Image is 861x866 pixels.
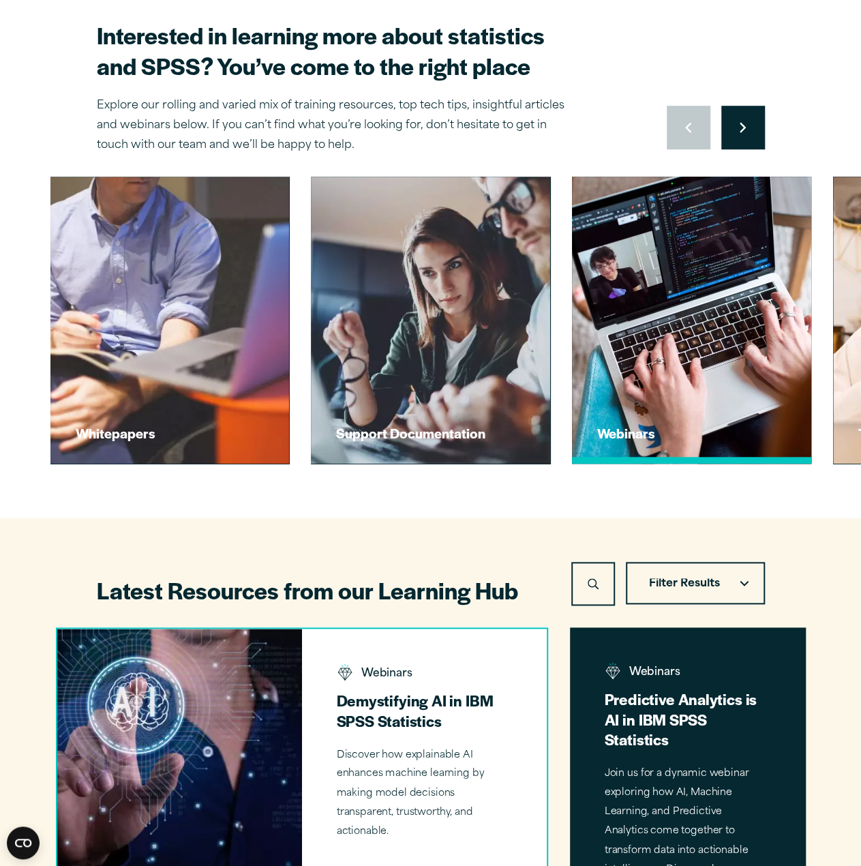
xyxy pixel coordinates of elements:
[721,106,765,149] button: Move to next slide
[336,424,528,442] h3: Support Documentation
[7,826,40,859] button: Open CMP widget
[649,578,720,589] span: Filter Results
[605,663,771,685] span: Webinars
[311,177,550,464] a: Support Documentation
[588,578,599,590] svg: Search icon
[740,122,746,133] svg: Right pointing chevron
[605,662,622,679] img: negative core excellence
[76,424,268,442] h3: Whitepapers
[97,575,539,606] h2: Latest Resources from our Learning Hub
[97,96,574,155] p: Explore our rolling and varied mix of training resources, top tech tips, insightful articles and ...
[572,177,811,464] a: Webinars
[571,562,615,606] button: Search icon Upward pointing chevron
[336,663,353,681] img: positive core excellence
[740,580,749,586] svg: Checkmark selected
[336,745,512,841] p: Discover how explainable AI enhances machine learning by making model decisions transparent, trus...
[311,177,550,464] img: FAQs
[597,424,789,442] h3: Webinars
[626,562,765,604] button: Filter Results Checkmark selected
[605,689,771,749] h3: Predictive Analytics is AI in IBM SPSS Statistics
[336,690,512,730] h3: Demystifying AI in IBM SPSS Statistics
[50,177,290,464] a: Whitepapers
[97,20,574,81] h2: Interested in learning more about statistics and SPSS? You’ve come to the right place
[336,664,512,687] span: Webinars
